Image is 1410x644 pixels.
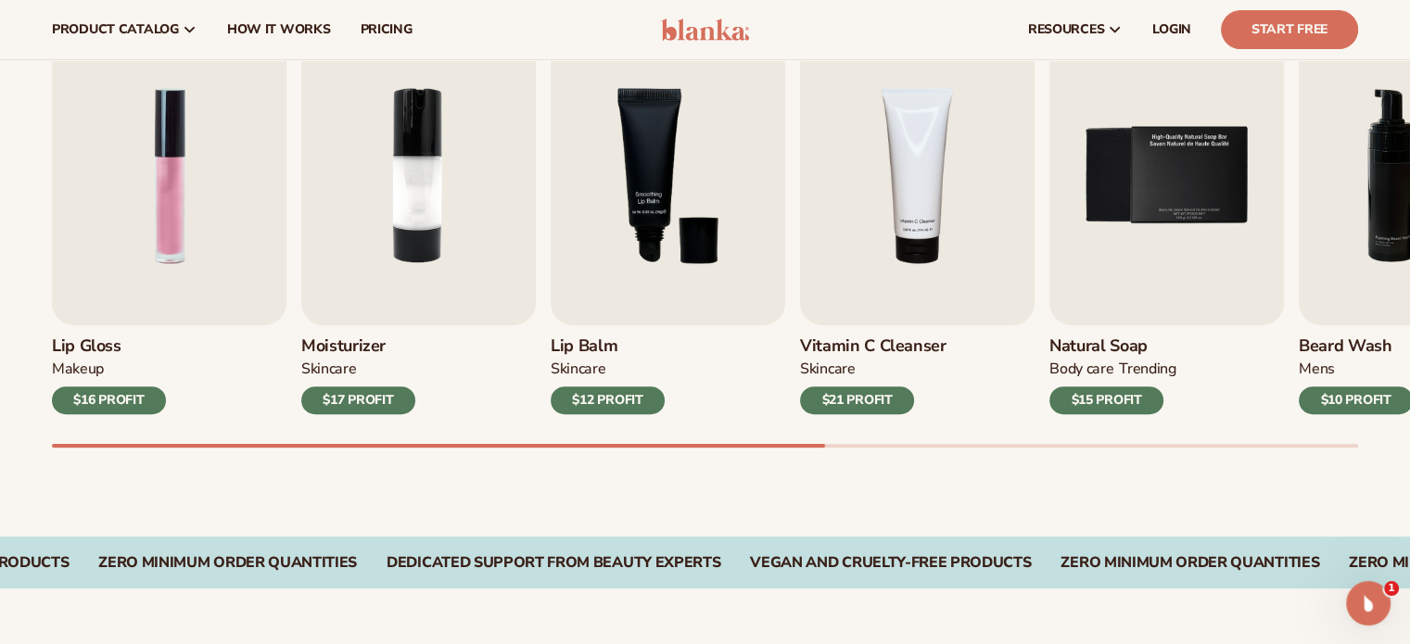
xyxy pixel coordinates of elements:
div: We typically reply in a few hours [38,253,310,272]
img: Profile image for Andie [234,30,271,67]
div: Vegan and Cruelty-Free Products [750,554,1031,572]
div: Close [319,30,352,63]
img: logo [37,35,75,65]
div: $21 PROFIT [800,386,914,414]
img: logo [661,19,749,41]
a: 1 / 9 [52,26,286,414]
div: SKINCARE [301,360,356,379]
div: Getting Started [38,313,311,333]
span: LOGIN [1152,22,1191,37]
div: $16 PROFIT [52,386,166,414]
div: MAKEUP [52,360,104,379]
div: ZERO MINIMUM ORDER QUANTITIES [98,554,357,572]
div: Skincare [800,360,855,379]
h3: Natural Soap [1049,336,1176,357]
iframe: To enrich screen reader interactions, please activate Accessibility in Grammarly extension settings [1346,581,1391,625]
span: pricing [360,22,412,37]
p: Hi there 👋 [37,132,334,163]
span: Learn how to start a private label beauty line with [PERSON_NAME] [38,448,331,483]
div: Send us a messageWe typically reply in a few hours [19,218,352,288]
a: 2 / 9 [301,26,536,414]
img: Profile image for Ally [198,30,235,67]
div: Send us a message [38,234,310,253]
div: BODY Care [1049,360,1113,379]
a: 3 / 9 [551,26,785,414]
a: 5 / 9 [1049,26,1284,414]
div: $15 PROFIT [1049,386,1163,414]
span: Help [294,520,324,533]
img: Profile image for Rochelle [269,30,306,67]
div: $12 PROFIT [551,386,665,414]
span: product catalog [52,22,179,37]
div: SKINCARE [551,360,605,379]
p: How can we help? [37,163,334,195]
div: Zero Minimum Order QuantitieS [1061,554,1319,572]
h3: Vitamin C Cleanser [800,336,946,357]
a: 4 / 9 [800,26,1035,414]
span: How It Works [227,22,331,37]
span: 1 [1384,581,1399,596]
h3: Moisturizer [301,336,415,357]
div: DEDICATED SUPPORT FROM BEAUTY EXPERTS [387,554,720,572]
div: TRENDING [1119,360,1175,379]
span: Messages [154,520,218,533]
button: Messages [123,474,247,548]
span: resources [1028,22,1104,37]
a: Getting Started [27,306,344,340]
a: How to start an ecommerce beauty brand in [DATE] [27,340,344,394]
a: Start Free [1221,10,1358,49]
h3: Lip Gloss [52,336,166,357]
div: mens [1299,360,1335,379]
span: Home [41,520,83,533]
div: $17 PROFIT [301,386,415,414]
div: What is [PERSON_NAME]?Learn how to start a private label beauty line with [PERSON_NAME] [19,412,351,500]
div: How to start an ecommerce beauty brand in [DATE] [38,347,311,386]
h3: Lip Balm [551,336,665,357]
button: Help [248,474,371,548]
div: What is [PERSON_NAME]? [38,427,333,447]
